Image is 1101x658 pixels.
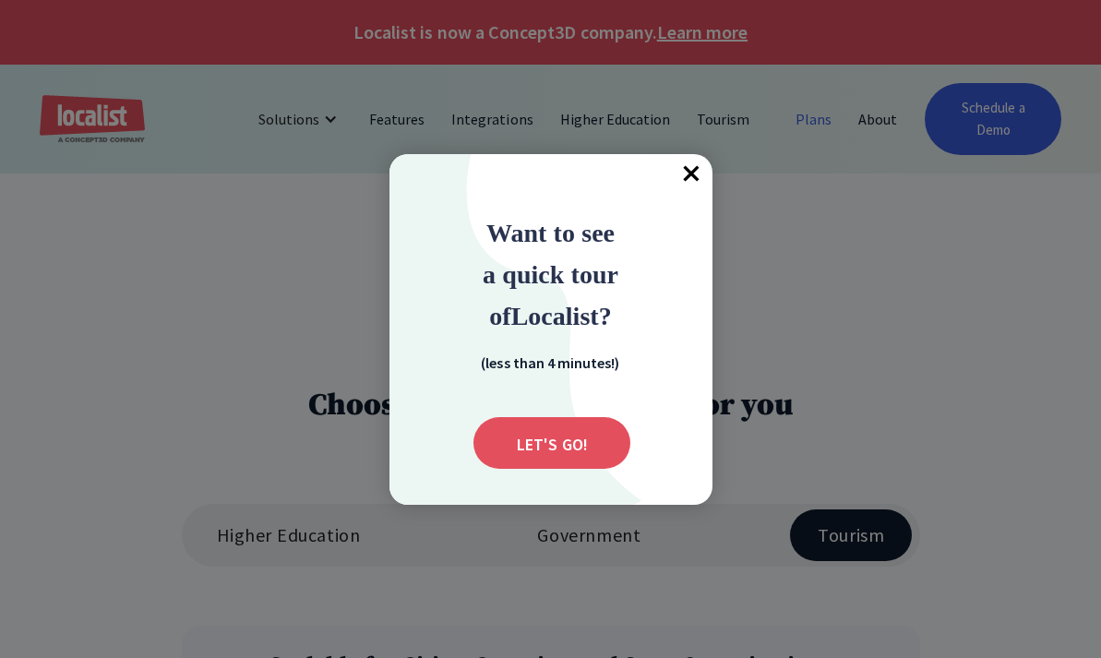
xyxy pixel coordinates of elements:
[486,219,615,247] span: Want to see
[426,211,676,336] div: Want to see a quick tour of Localist?
[483,260,592,289] strong: a quick to
[473,417,630,469] div: Submit
[481,353,619,372] strong: (less than 4 minutes!)
[672,154,712,195] div: Close popup
[489,260,618,330] strong: ur of
[458,351,642,373] div: (less than 4 minutes!)
[511,302,612,330] span: Localist?
[672,154,712,195] span: ×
